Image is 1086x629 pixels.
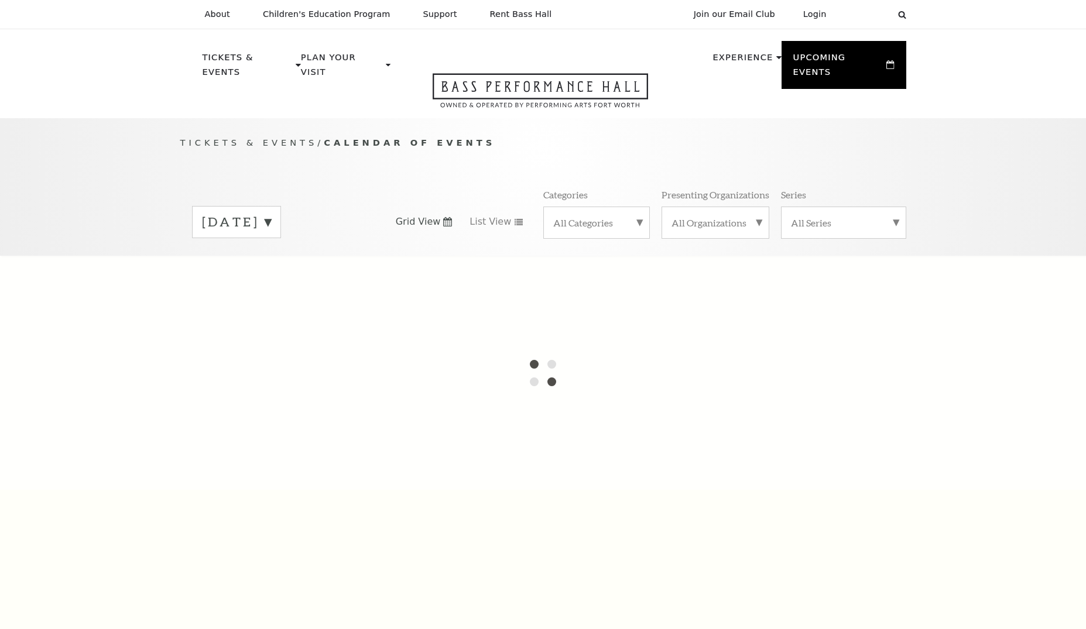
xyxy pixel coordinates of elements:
[553,216,640,229] label: All Categories
[781,188,806,201] p: Series
[490,9,552,19] p: Rent Bass Hall
[845,9,887,20] select: Select:
[205,9,230,19] p: About
[324,138,495,147] span: Calendar of Events
[791,216,896,229] label: All Series
[396,215,441,228] span: Grid View
[672,216,759,229] label: All Organizations
[202,213,271,231] label: [DATE]
[470,215,511,228] span: List View
[203,50,293,86] p: Tickets & Events
[301,50,383,86] p: Plan Your Visit
[543,188,588,201] p: Categories
[180,136,906,150] p: /
[793,50,884,86] p: Upcoming Events
[662,188,769,201] p: Presenting Organizations
[423,9,457,19] p: Support
[263,9,390,19] p: Children's Education Program
[712,50,773,71] p: Experience
[180,138,318,147] span: Tickets & Events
